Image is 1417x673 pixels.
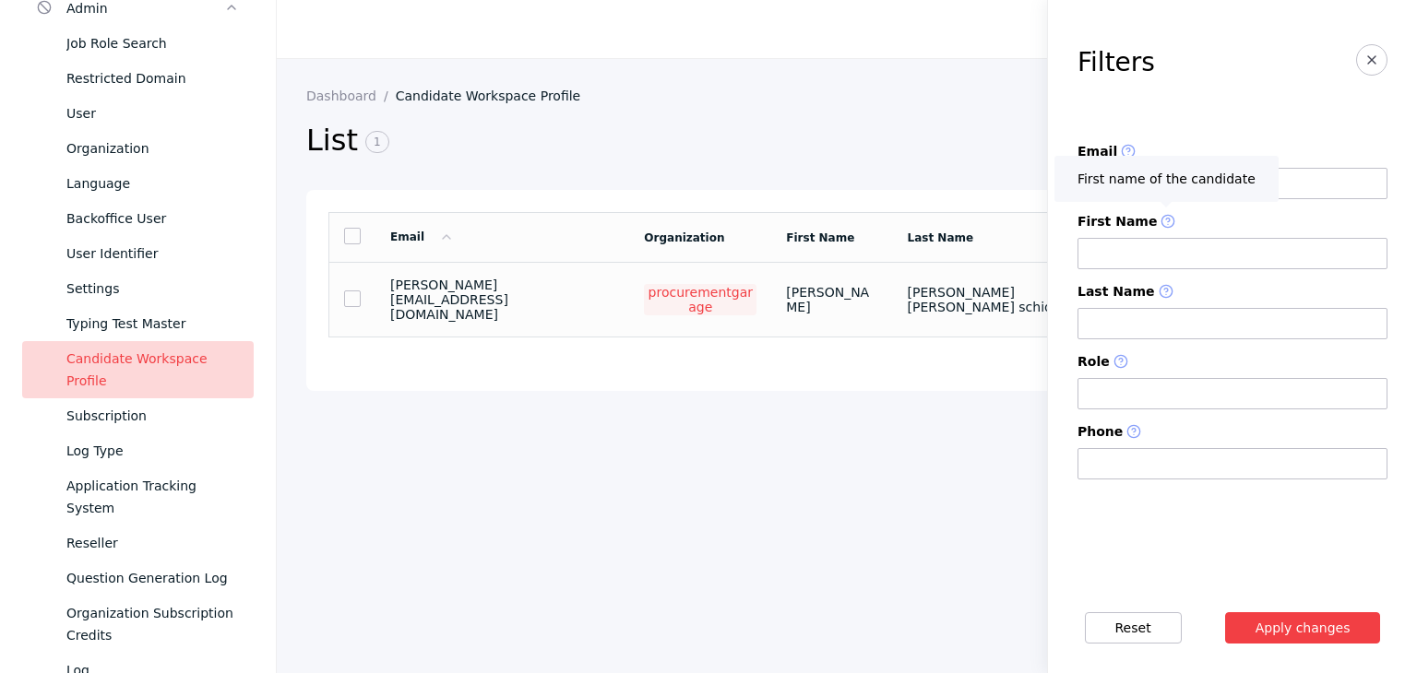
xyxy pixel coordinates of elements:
div: Job Role Search [66,32,239,54]
label: Phone [1078,424,1387,441]
label: First Name [1078,214,1387,230]
a: Candidate Workspace Profile [22,341,254,398]
a: First Name [786,231,854,244]
a: User [22,96,254,131]
section: [PERSON_NAME][EMAIL_ADDRESS][DOMAIN_NAME] [390,277,614,322]
a: Job Role Search [22,26,254,61]
div: Organization Subscription Credits [66,602,239,646]
label: Last Name [1078,284,1387,301]
label: Role [1078,354,1387,371]
span: 1 [365,131,389,153]
a: Restricted Domain [22,61,254,96]
a: Organization [644,231,724,244]
button: Reset [1085,612,1182,643]
div: Language [66,172,239,195]
a: Subscription [22,398,254,433]
div: Restricted Domain [66,67,239,89]
section: [PERSON_NAME] [PERSON_NAME] schiovan [908,285,1101,314]
a: Organization Subscription Credits [22,596,254,653]
div: Typing Test Master [66,313,239,335]
a: Candidate Workspace Profile [396,89,596,103]
div: Log Type [66,440,239,462]
a: Typing Test Master [22,306,254,341]
div: User Identifier [66,242,239,265]
h3: Filters [1078,48,1155,77]
a: Reseller [22,525,254,561]
a: Organization [22,131,254,166]
a: procurementgarage [644,284,756,315]
div: User [66,102,239,124]
a: Last Name [908,231,974,244]
a: Log Type [22,433,254,468]
a: User Identifier [22,236,254,271]
div: Organization [66,137,239,159]
a: Settings [22,271,254,306]
div: Candidate Workspace Profile [66,348,239,392]
div: Question Generation Log [66,567,239,589]
a: Language [22,166,254,201]
a: Dashboard [306,89,396,103]
button: Apply changes [1225,612,1381,643]
div: Application Tracking System [66,475,239,519]
div: Subscription [66,405,239,427]
h2: List [306,122,1078,160]
section: [PERSON_NAME] [786,285,877,314]
a: Email [390,230,454,243]
label: Email [1078,144,1387,160]
div: Settings [66,277,239,300]
div: Backoffice User [66,207,239,230]
div: Reseller [66,532,239,554]
a: Question Generation Log [22,561,254,596]
a: Backoffice User [22,201,254,236]
a: Application Tracking System [22,468,254,525]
